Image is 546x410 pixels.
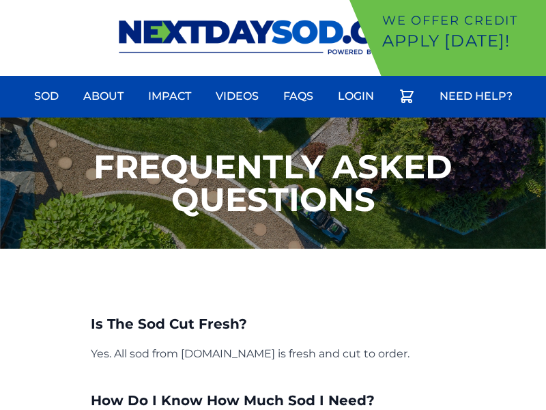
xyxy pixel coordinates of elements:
p: Yes. All sod from [DOMAIN_NAME] is fresh and cut to order. [91,344,455,364]
a: Sod [26,80,67,113]
h3: Is The Sod Cut Fresh? [91,314,455,333]
a: Login [330,80,382,113]
a: Impact [140,80,199,113]
p: Apply [DATE]! [382,30,541,52]
h3: How Do I Know How Much Sod I Need? [91,374,455,410]
a: About [75,80,132,113]
p: We offer Credit [382,11,541,30]
a: Need Help? [431,80,521,113]
a: FAQs [275,80,321,113]
a: Videos [207,80,267,113]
